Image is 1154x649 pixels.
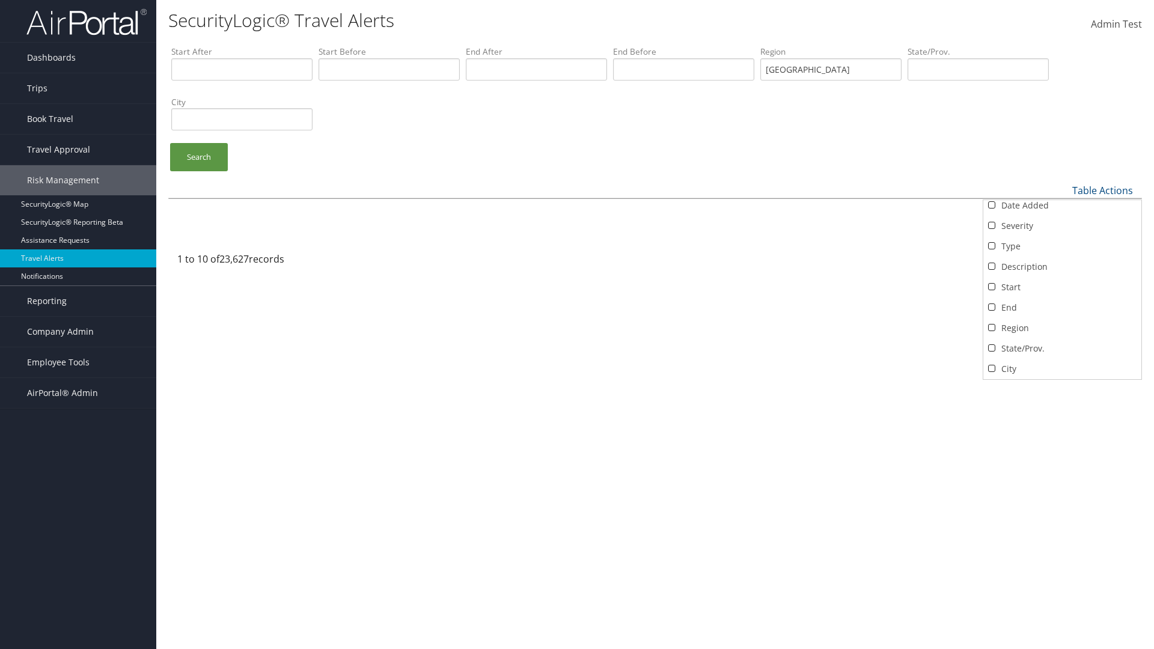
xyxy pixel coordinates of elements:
a: Type [983,236,1141,257]
span: Reporting [27,286,67,316]
a: Date Added [983,195,1141,216]
a: City [983,359,1141,379]
span: Company Admin [27,317,94,347]
span: Travel Approval [27,135,90,165]
a: Region [983,318,1141,338]
span: AirPortal® Admin [27,378,98,408]
a: Severity [983,216,1141,236]
a: Start [983,277,1141,297]
span: Book Travel [27,104,73,134]
span: Risk Management [27,165,99,195]
a: End [983,297,1141,318]
span: Trips [27,73,47,103]
span: Employee Tools [27,347,90,377]
img: airportal-logo.png [26,8,147,36]
span: Dashboards [27,43,76,73]
a: State/Prov. [983,338,1141,359]
a: Description [983,257,1141,277]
